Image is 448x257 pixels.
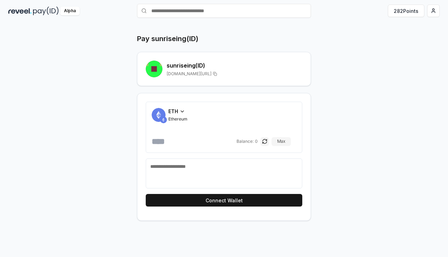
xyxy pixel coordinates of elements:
[168,116,187,122] span: Ethereum
[60,7,80,15] div: Alpha
[255,139,258,144] span: 0
[272,137,291,146] button: Max
[137,34,198,44] h1: Pay sunriseing(ID)
[33,7,59,15] img: pay_id
[160,116,167,123] img: ETH.svg
[237,139,254,144] span: Balance:
[146,194,302,207] button: Connect Wallet
[168,108,178,115] span: ETH
[8,7,32,15] img: reveel_dark
[167,71,211,77] span: [DOMAIN_NAME][URL]
[388,5,424,17] button: 282Points
[167,61,302,70] h2: sunriseing (ID)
